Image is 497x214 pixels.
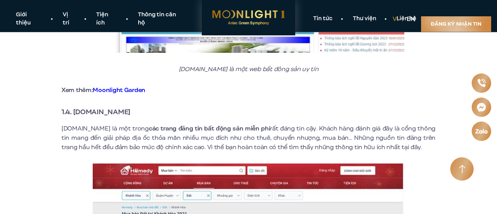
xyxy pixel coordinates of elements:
img: Phone icon [477,78,486,88]
img: Zalo icon [475,128,488,134]
img: Messenger icon [476,102,486,112]
img: Arrow icon [459,165,465,174]
strong: Xem thêm: [62,86,145,94]
strong: các trang đăng tin bất động sản miễn phí [149,124,270,133]
a: Đăng ký nhận tin [421,16,491,32]
a: en [407,15,415,23]
a: Moonlight Garden [93,86,145,94]
strong: 1.4. [DOMAIN_NAME] [62,107,130,117]
a: Tin tức [303,15,343,23]
a: Liên hệ [386,15,427,23]
em: [DOMAIN_NAME] là một web bất đông sản uy tín [179,65,319,73]
a: Vị trí [53,11,86,27]
p: [DOMAIN_NAME] là một trong rất đáng tin cậy. Khách hàng đánh giá đây là cổng thông tin mang đến g... [62,124,435,152]
a: Giới thiệu [6,11,53,27]
a: Tiện ích [86,11,128,27]
a: Thư viện [343,15,386,23]
a: Thông tin căn hộ [128,11,194,27]
a: vi [393,15,398,23]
